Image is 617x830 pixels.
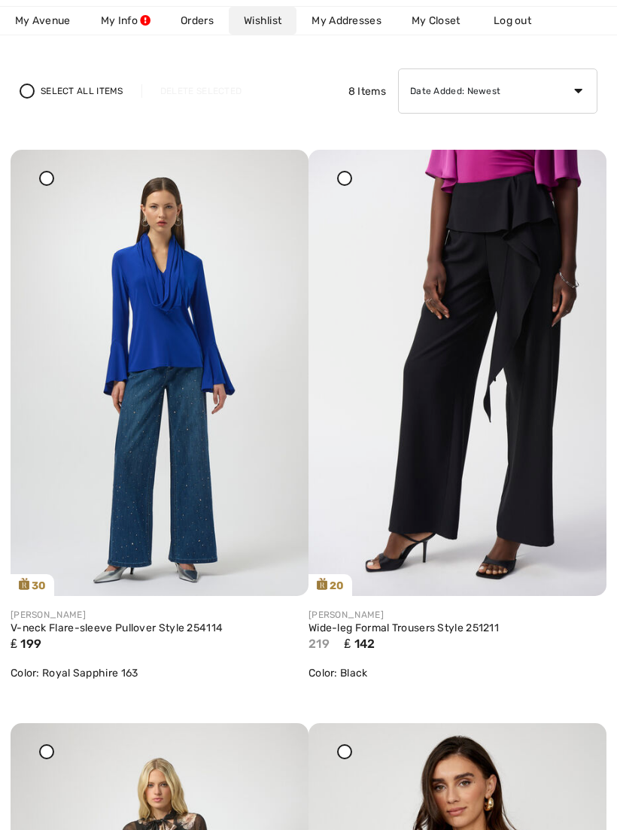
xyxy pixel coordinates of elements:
[308,637,330,651] span: 219
[11,150,308,596] a: 30
[479,7,561,35] a: Log out
[397,7,476,35] a: My Closet
[11,622,308,635] a: V-neck Flare-sleeve Pullover Style 254114
[308,608,606,622] div: [PERSON_NAME]
[348,84,386,99] span: 8 Items
[41,84,123,98] span: Select All Items
[141,84,260,98] div: Delete Selected
[11,665,308,681] div: Color: Royal Sapphire 163
[15,13,71,29] span: My Avenue
[308,622,606,635] a: Wide-leg Formal Trousers Style 251211
[86,7,166,35] a: My Info
[308,665,606,681] div: Color: Black
[11,637,41,651] span: ₤ 199
[308,150,606,596] a: 20
[11,608,308,622] div: [PERSON_NAME]
[166,7,229,35] a: Orders
[308,150,606,596] img: joseph-ribkoff-pants-black_251211_2_7569_search.jpg
[229,7,296,35] a: Wishlist
[11,150,308,596] img: joseph-ribkoff-tops-royal-sapphire-163_254114a_1_b888_search.jpg
[296,7,397,35] a: My Addresses
[344,637,375,651] span: ₤ 142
